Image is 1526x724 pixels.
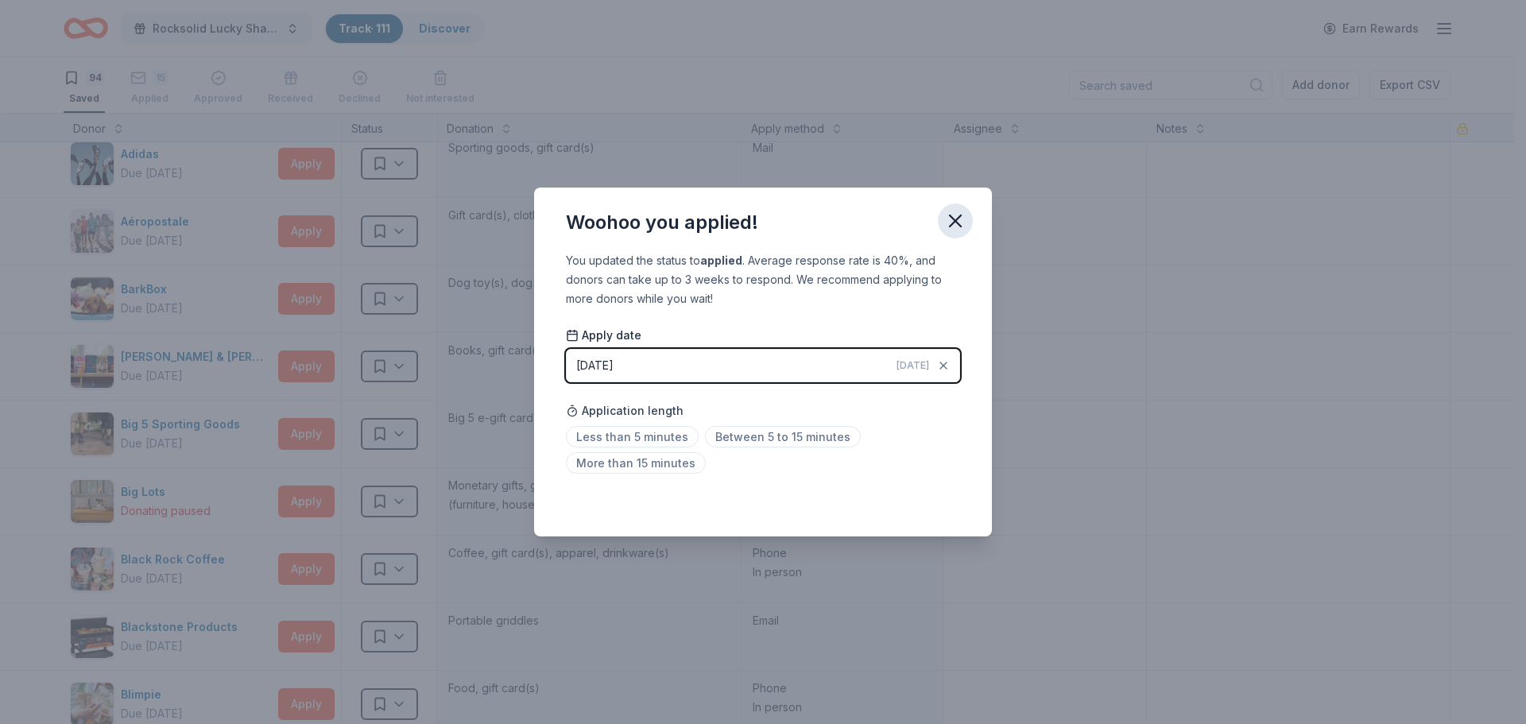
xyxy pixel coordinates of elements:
[576,356,614,375] div: [DATE]
[566,452,706,474] span: More than 15 minutes
[566,426,699,447] span: Less than 5 minutes
[700,254,742,267] b: applied
[566,251,960,308] div: You updated the status to . Average response rate is 40%, and donors can take up to 3 weeks to re...
[566,349,960,382] button: [DATE][DATE]
[566,327,641,343] span: Apply date
[705,426,861,447] span: Between 5 to 15 minutes
[566,210,758,235] div: Woohoo you applied!
[897,359,929,372] span: [DATE]
[566,401,684,420] span: Application length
